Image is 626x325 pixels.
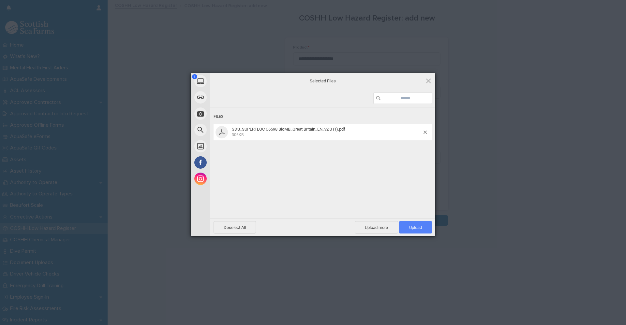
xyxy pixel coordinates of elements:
span: Upload [399,221,432,233]
span: Click here or hit ESC to close picker [425,77,432,84]
div: Link (URL) [191,89,269,106]
span: Upload more [355,221,398,233]
span: Deselect All [214,221,256,233]
div: Facebook [191,154,269,171]
div: Unsplash [191,138,269,154]
div: Web Search [191,122,269,138]
span: 306KB [232,133,244,137]
div: My Device [191,73,269,89]
div: Files [214,111,432,123]
div: Instagram [191,171,269,187]
span: Selected Files [258,78,388,84]
span: Upload [409,225,422,230]
span: SDS_SUPERFLOC C6598 BioMB_Great Britain_EN_v2 0 (1).pdf [230,127,424,137]
span: SDS_SUPERFLOC C6598 BioMB_Great Britain_EN_v2 0 (1).pdf [232,127,345,132]
div: Take Photo [191,106,269,122]
span: 1 [192,74,197,79]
